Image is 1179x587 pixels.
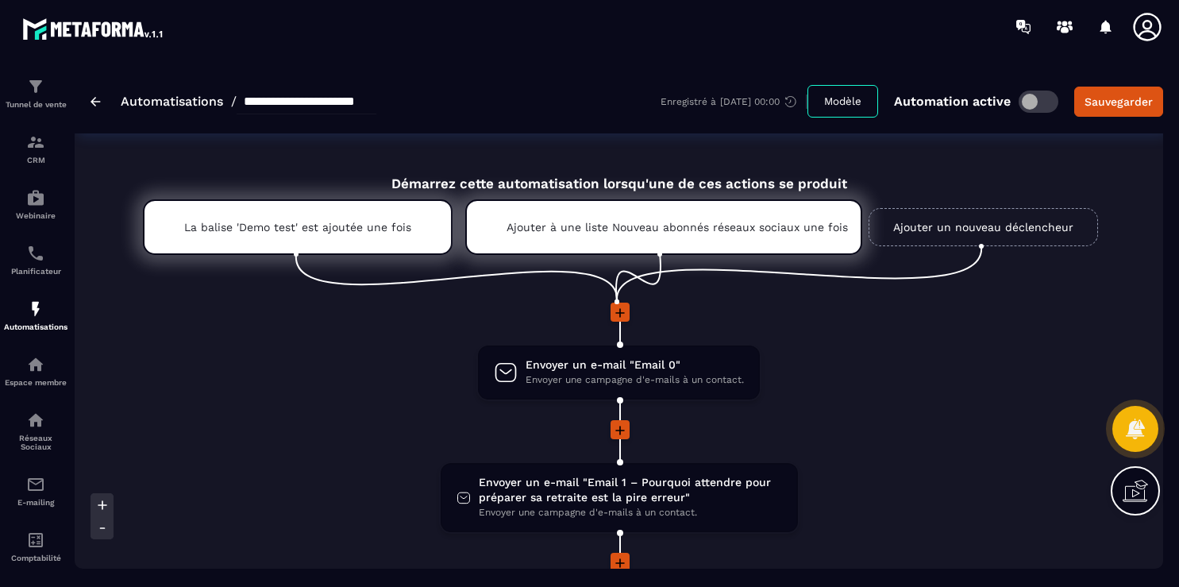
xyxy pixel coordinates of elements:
img: scheduler [26,244,45,263]
a: Automatisations [121,94,223,109]
img: formation [26,133,45,152]
p: [DATE] 00:00 [720,96,780,107]
img: formation [26,77,45,96]
p: CRM [4,156,67,164]
a: formationformationTunnel de vente [4,65,67,121]
a: emailemailE-mailing [4,463,67,519]
div: Enregistré à [661,95,807,109]
img: social-network [26,411,45,430]
div: Démarrez cette automatisation lorsqu'une de ces actions se produit [103,157,1135,191]
p: Planificateur [4,267,67,276]
a: automationsautomationsAutomatisations [4,288,67,343]
p: Automation active [894,94,1011,109]
img: arrow [91,97,101,106]
img: automations [26,188,45,207]
a: automationsautomationsEspace membre [4,343,67,399]
img: automations [26,299,45,319]
p: Webinaire [4,211,67,220]
p: Ajouter à une liste Nouveau abonnés réseaux sociaux une fois [507,221,821,234]
a: automationsautomationsWebinaire [4,176,67,232]
a: social-networksocial-networkRéseaux Sociaux [4,399,67,463]
p: La balise 'Demo test' est ajoutée une fois [184,221,411,234]
span: / [231,94,237,109]
p: Automatisations [4,322,67,331]
img: email [26,475,45,494]
button: Sauvegarder [1074,87,1163,117]
a: accountantaccountantComptabilité [4,519,67,574]
p: E-mailing [4,498,67,507]
span: Envoyer une campagne d'e-mails à un contact. [526,373,744,388]
img: accountant [26,531,45,550]
a: schedulerschedulerPlanificateur [4,232,67,288]
p: Espace membre [4,378,67,387]
a: formationformationCRM [4,121,67,176]
span: Envoyer un e-mail "Email 1 – Pourquoi attendre pour préparer sa retraite est la pire erreur" [479,475,782,505]
a: Ajouter un nouveau déclencheur [869,208,1098,246]
p: Tunnel de vente [4,100,67,109]
span: Envoyer un e-mail "Email 0" [526,357,744,373]
span: Envoyer une campagne d'e-mails à un contact. [479,505,782,520]
button: Modèle [807,85,878,118]
p: Réseaux Sociaux [4,434,67,451]
div: Sauvegarder [1085,94,1153,110]
img: logo [22,14,165,43]
p: Comptabilité [4,554,67,562]
img: automations [26,355,45,374]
